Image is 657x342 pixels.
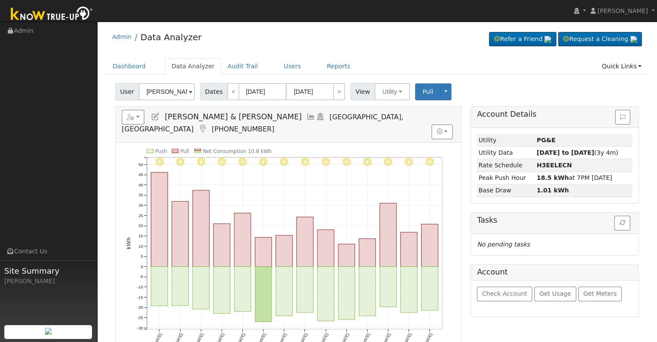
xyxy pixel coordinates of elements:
[280,158,288,166] i: 9/08 - Clear
[276,267,292,316] rect: onclick=""
[338,244,355,266] rect: onclick=""
[477,287,532,301] button: Check Account
[489,32,556,47] a: Refer a Friend
[140,274,143,279] text: -5
[141,254,143,259] text: 5
[558,32,642,47] a: Request a Cleaning
[141,264,143,269] text: 0
[138,172,143,177] text: 45
[536,149,618,156] span: (3y 4m)
[477,216,632,225] h5: Tasks
[138,203,143,208] text: 30
[415,83,441,100] button: Pull
[255,237,272,267] rect: onclick=""
[400,267,417,313] rect: onclick=""
[536,149,594,156] strong: [DATE] to [DATE]
[276,235,292,266] rect: onclick=""
[234,213,251,267] rect: onclick=""
[322,158,330,166] i: 9/10 - MostlyClear
[540,290,571,297] span: Get Usage
[544,36,551,43] img: retrieve
[115,83,139,100] span: User
[137,295,143,300] text: -15
[198,125,207,133] a: Map
[400,232,417,267] rect: onclick=""
[375,83,410,100] button: Utility
[477,134,535,147] td: Utility
[422,88,433,95] span: Pull
[193,267,209,309] rect: onclick=""
[172,201,189,267] rect: onclick=""
[45,328,52,335] img: retrieve
[380,267,397,307] rect: onclick=""
[151,267,168,306] rect: onclick=""
[238,158,247,166] i: 9/06 - Clear
[213,267,230,313] rect: onclick=""
[138,223,143,228] text: 20
[193,190,209,267] rect: onclick=""
[422,224,438,266] rect: onclick=""
[165,58,221,74] a: Data Analyzer
[297,217,314,267] rect: onclick=""
[180,148,189,154] text: Pull
[106,58,152,74] a: Dashboard
[155,148,167,154] text: Push
[213,224,230,266] rect: onclick=""
[306,112,316,121] a: Multi-Series Graph
[112,33,132,40] a: Admin
[301,158,309,166] i: 9/09 - Clear
[578,287,622,301] button: Get Meters
[359,267,376,316] rect: onclick=""
[137,284,143,289] text: -10
[212,125,274,133] span: [PHONE_NUMBER]
[536,162,572,169] strong: Y
[203,148,271,154] text: Net Consumption 10.8 kWh
[321,58,357,74] a: Reports
[425,158,434,166] i: 9/15 - Clear
[151,112,160,121] a: Edit User (18400)
[197,158,205,166] i: 9/04 - Clear
[343,158,351,166] i: 9/11 - Clear
[6,5,97,24] img: Know True-Up
[338,267,355,320] rect: onclick=""
[477,159,535,172] td: Rate Schedule
[614,216,630,230] button: Refresh
[597,7,648,14] span: [PERSON_NAME]
[139,83,195,100] input: Select a User
[138,233,143,238] text: 15
[536,137,555,144] strong: ID: 14375613, authorized: 06/27/24
[4,277,92,286] div: [PERSON_NAME]
[234,267,251,312] rect: onclick=""
[4,265,92,277] span: Site Summary
[155,158,163,166] i: 9/02 - Clear
[477,184,535,197] td: Base Draw
[259,158,267,166] i: 9/07 - Clear
[630,36,637,43] img: retrieve
[333,83,345,100] a: >
[137,305,143,310] text: -20
[138,192,143,197] text: 35
[477,172,535,184] td: Peak Push Hour
[477,268,508,276] h5: Account
[151,173,168,267] rect: onclick=""
[137,315,143,320] text: -25
[350,83,375,100] span: View
[363,158,371,166] i: 9/12 - Clear
[583,290,617,297] span: Get Meters
[534,287,576,301] button: Get Usage
[165,112,302,121] span: [PERSON_NAME] & [PERSON_NAME]
[218,158,226,166] i: 9/05 - Clear
[316,112,325,121] a: Login As (last Never)
[138,182,143,187] text: 40
[359,239,376,267] rect: onclick=""
[277,58,308,74] a: Users
[405,158,413,166] i: 9/14 - Clear
[200,83,228,100] span: Dates
[176,158,184,166] i: 9/03 - Clear
[137,326,143,330] text: -30
[125,237,131,249] text: kWh
[138,162,143,166] text: 50
[138,243,143,248] text: 10
[380,203,397,267] rect: onclick=""
[535,172,633,184] td: at 7PM [DATE]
